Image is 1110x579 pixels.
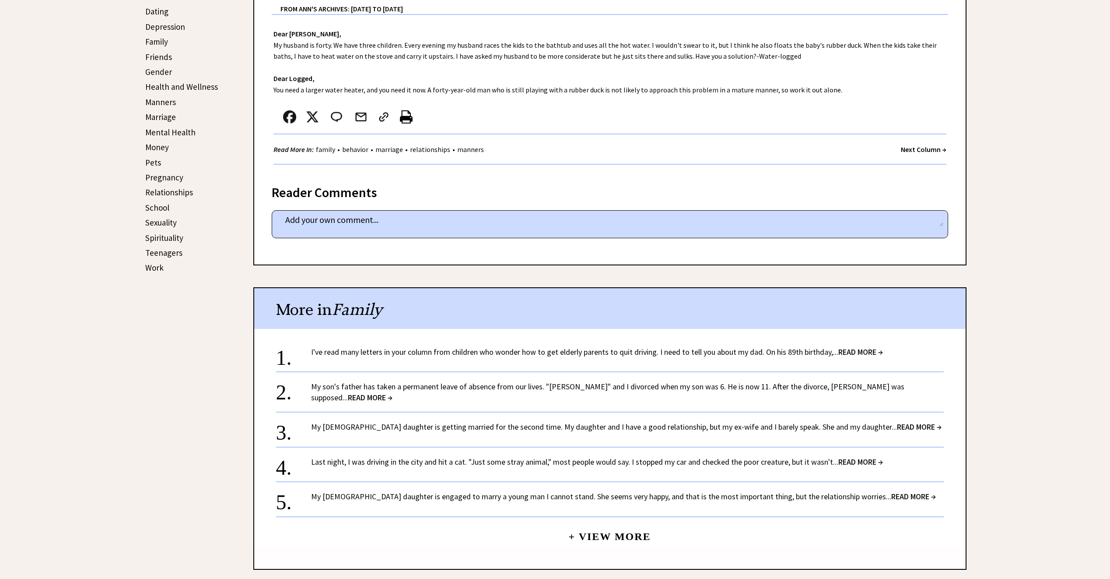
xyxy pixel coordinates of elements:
span: READ MORE → [838,347,883,357]
a: I've read many letters in your column from children who wonder how to get elderly parents to quit... [311,347,883,357]
img: mail.png [354,110,368,124]
strong: Read More In: [273,145,314,154]
span: Family [332,300,382,319]
img: message_round%202.png [329,110,344,124]
div: Reader Comments [272,183,948,197]
a: School [145,202,169,213]
a: My son's father has taken a permanent leave of absence from our lives. "[PERSON_NAME]" and I divo... [311,381,904,402]
div: • • • • [273,144,486,155]
a: Pets [145,157,161,168]
a: Health and Wellness [145,81,218,92]
a: Marriage [145,112,176,122]
a: family [314,145,337,154]
img: link_02.png [377,110,390,124]
a: behavior [340,145,371,154]
span: READ MORE → [897,422,942,432]
iframe: Advertisement [144,298,231,561]
a: relationships [408,145,452,154]
div: 3. [276,421,311,438]
a: Sexuality [145,217,177,228]
span: READ MORE → [891,491,936,501]
a: Mental Health [145,127,196,138]
div: More in [254,288,966,329]
img: x_small.png [306,110,319,124]
div: 5. [276,491,311,507]
a: Money [145,142,169,152]
a: manners [455,145,486,154]
a: Friends [145,52,172,62]
div: My husband is forty. We have three children. Every evening my husband races the kids to the batht... [254,15,966,173]
a: Depression [145,21,185,32]
a: My [DEMOGRAPHIC_DATA] daughter is engaged to marry a young man I cannot stand. She seems very hap... [311,491,936,501]
a: Work [145,262,164,273]
a: Spirituality [145,233,183,243]
a: Teenagers [145,247,182,258]
a: Pregnancy [145,172,183,183]
strong: Dear Logged, [273,74,315,83]
a: My [DEMOGRAPHIC_DATA] daughter is getting married for the second time. My daughter and I have a g... [311,422,942,432]
a: Last night, I was driving in the city and hit a cat. "Just some stray animal," most people would ... [311,457,883,467]
a: marriage [373,145,405,154]
a: + View More [568,523,651,542]
a: Dating [145,6,168,17]
img: printer%20icon.png [400,110,413,124]
img: facebook.png [283,110,296,124]
a: Next Column → [901,145,946,154]
span: READ MORE → [838,457,883,467]
a: Manners [145,97,176,107]
a: Gender [145,67,172,77]
a: Family [145,36,168,47]
div: 4. [276,456,311,473]
div: 1. [276,346,311,363]
span: READ MORE → [348,392,392,402]
strong: Dear [PERSON_NAME], [273,29,341,38]
div: 2. [276,381,311,397]
a: Relationships [145,187,193,198]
